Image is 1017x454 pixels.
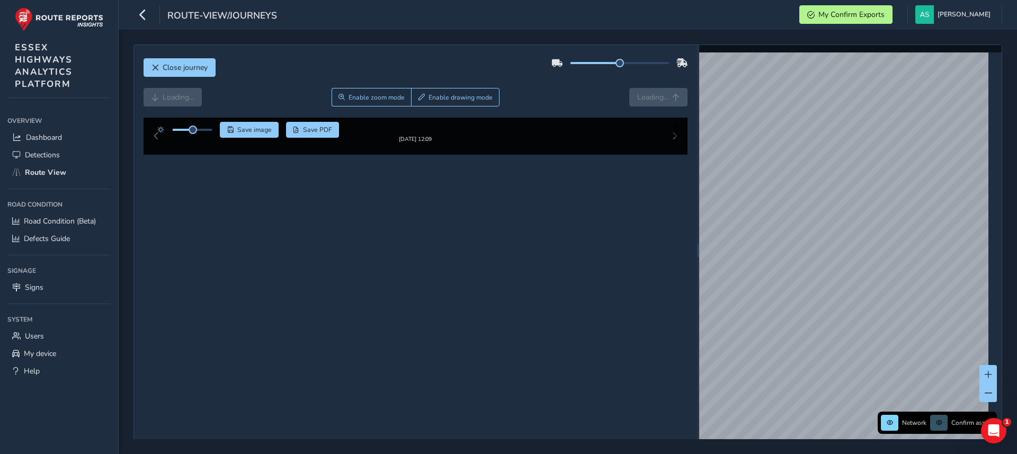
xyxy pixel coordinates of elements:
span: 1 [1003,418,1011,426]
span: Enable zoom mode [349,93,405,102]
button: [PERSON_NAME] [915,5,994,24]
div: Signage [7,263,111,279]
span: Confirm assets [951,419,994,427]
button: Zoom [332,88,412,106]
span: [PERSON_NAME] [938,5,991,24]
span: My Confirm Exports [818,10,885,20]
span: route-view/journeys [167,9,277,24]
span: Help [24,366,40,376]
span: Route View [25,167,66,177]
button: Save [220,122,279,138]
span: Enable drawing mode [429,93,493,102]
a: Defects Guide [7,230,111,247]
span: Close journey [163,63,208,73]
span: Dashboard [26,132,62,143]
button: Close journey [144,58,216,77]
a: Dashboard [7,129,111,146]
span: Users [25,331,44,341]
span: Save image [237,126,272,134]
button: PDF [286,122,340,138]
img: rr logo [15,7,103,31]
span: ESSEX HIGHWAYS ANALYTICS PLATFORM [15,41,73,90]
span: Signs [25,282,43,292]
a: My device [7,345,111,362]
div: Road Condition [7,197,111,212]
span: Save PDF [303,126,332,134]
span: Detections [25,150,60,160]
button: My Confirm Exports [799,5,893,24]
a: Detections [7,146,111,164]
a: Signs [7,279,111,296]
iframe: Intercom live chat [981,418,1006,443]
div: [DATE] 12:09 [383,144,448,152]
a: Route View [7,164,111,181]
span: Defects Guide [24,234,70,244]
div: System [7,311,111,327]
a: Help [7,362,111,380]
img: diamond-layout [915,5,934,24]
span: Road Condition (Beta) [24,216,96,226]
button: Draw [411,88,499,106]
div: Overview [7,113,111,129]
a: Road Condition (Beta) [7,212,111,230]
span: My device [24,349,56,359]
a: Users [7,327,111,345]
img: Thumbnail frame [383,133,448,144]
span: Network [902,419,926,427]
